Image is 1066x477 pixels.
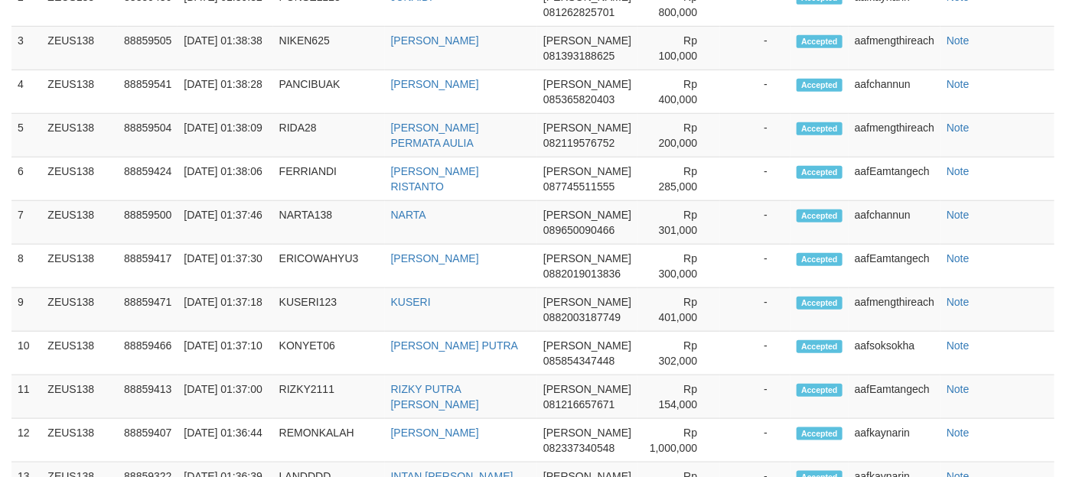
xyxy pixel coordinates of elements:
span: 082337340548 [543,442,614,454]
a: [PERSON_NAME] [391,78,479,90]
td: [DATE] 01:36:44 [178,419,272,462]
td: 88859505 [118,27,178,70]
span: Accepted [797,166,843,179]
td: aafEamtangech [849,245,940,288]
a: [PERSON_NAME] [391,252,479,264]
td: ZEUS138 [41,70,118,114]
td: 88859407 [118,419,178,462]
td: [DATE] 01:37:00 [178,375,272,419]
td: ZEUS138 [41,157,118,201]
a: Note [947,383,970,395]
td: 4 [11,70,41,114]
td: aafsoksokha [849,332,940,375]
a: NARTA [391,209,426,221]
td: RIZKY2111 [273,375,385,419]
td: 3 [11,27,41,70]
span: 081393188625 [543,50,614,62]
td: 10 [11,332,41,375]
span: [PERSON_NAME] [543,122,631,134]
a: [PERSON_NAME] PERMATA AULIA [391,122,479,149]
td: - [720,332,791,375]
a: Note [947,209,970,221]
td: 11 [11,375,41,419]
td: ZEUS138 [41,288,118,332]
td: Rp 200,000 [637,114,720,157]
span: 087745511555 [543,180,614,193]
a: Note [947,122,970,134]
td: aafchannun [849,201,940,245]
td: ZEUS138 [41,332,118,375]
td: 12 [11,419,41,462]
span: 0882019013836 [543,268,621,280]
td: - [720,114,791,157]
span: Accepted [797,297,843,310]
span: [PERSON_NAME] [543,78,631,90]
span: 0882003187749 [543,311,621,323]
span: 085854347448 [543,355,614,367]
td: Rp 100,000 [637,27,720,70]
td: aafmengthireach [849,114,940,157]
td: aafEamtangech [849,157,940,201]
span: [PERSON_NAME] [543,296,631,308]
td: 88859500 [118,201,178,245]
td: [DATE] 01:38:06 [178,157,272,201]
span: 081216657671 [543,398,614,410]
td: 6 [11,157,41,201]
a: Note [947,165,970,177]
a: Note [947,78,970,90]
span: Accepted [797,427,843,440]
td: [DATE] 01:38:09 [178,114,272,157]
td: ZEUS138 [41,27,118,70]
td: aafkaynarin [849,419,940,462]
td: RIDA28 [273,114,385,157]
td: Rp 302,000 [637,332,720,375]
span: Accepted [797,384,843,397]
td: KONYET06 [273,332,385,375]
td: KUSERI123 [273,288,385,332]
td: Rp 285,000 [637,157,720,201]
span: Accepted [797,122,843,135]
span: [PERSON_NAME] [543,339,631,352]
td: Rp 301,000 [637,201,720,245]
td: 88859541 [118,70,178,114]
td: - [720,375,791,419]
span: [PERSON_NAME] [543,383,631,395]
td: REMONKALAH [273,419,385,462]
a: Note [947,252,970,264]
td: Rp 401,000 [637,288,720,332]
td: 88859504 [118,114,178,157]
td: 8 [11,245,41,288]
td: 9 [11,288,41,332]
span: Accepted [797,340,843,353]
td: - [720,419,791,462]
span: Accepted [797,209,843,222]
a: Note [947,34,970,47]
a: Note [947,296,970,308]
a: Note [947,339,970,352]
td: Rp 1,000,000 [637,419,720,462]
td: [DATE] 01:38:38 [178,27,272,70]
td: ERICOWAHYU3 [273,245,385,288]
td: - [720,27,791,70]
td: [DATE] 01:37:30 [178,245,272,288]
span: [PERSON_NAME] [543,209,631,221]
span: 081262825701 [543,6,614,18]
td: ZEUS138 [41,201,118,245]
span: 089650090466 [543,224,614,236]
td: 5 [11,114,41,157]
a: [PERSON_NAME] [391,34,479,47]
td: 88859413 [118,375,178,419]
a: RIZKY PUTRA [PERSON_NAME] [391,383,479,410]
a: [PERSON_NAME] PUTRA [391,339,518,352]
span: [PERSON_NAME] [543,252,631,264]
td: 88859466 [118,332,178,375]
td: [DATE] 01:37:46 [178,201,272,245]
a: [PERSON_NAME] [391,427,479,439]
span: 082119576752 [543,137,614,149]
td: [DATE] 01:37:10 [178,332,272,375]
td: 88859471 [118,288,178,332]
span: [PERSON_NAME] [543,427,631,439]
td: - [720,245,791,288]
td: Rp 400,000 [637,70,720,114]
span: [PERSON_NAME] [543,34,631,47]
